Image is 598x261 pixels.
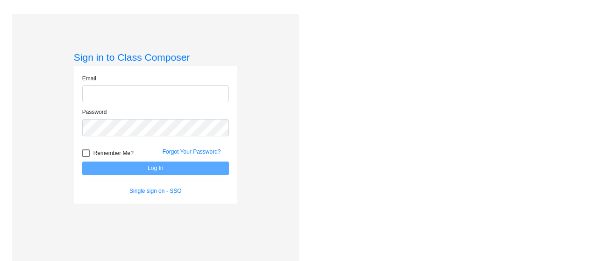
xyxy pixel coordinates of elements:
label: Email [82,74,96,83]
button: Log In [82,162,229,175]
label: Password [82,108,107,116]
h3: Sign in to Class Composer [74,51,237,63]
span: Remember Me? [93,148,134,159]
a: Forgot Your Password? [163,148,221,155]
a: Single sign on - SSO [129,188,181,194]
